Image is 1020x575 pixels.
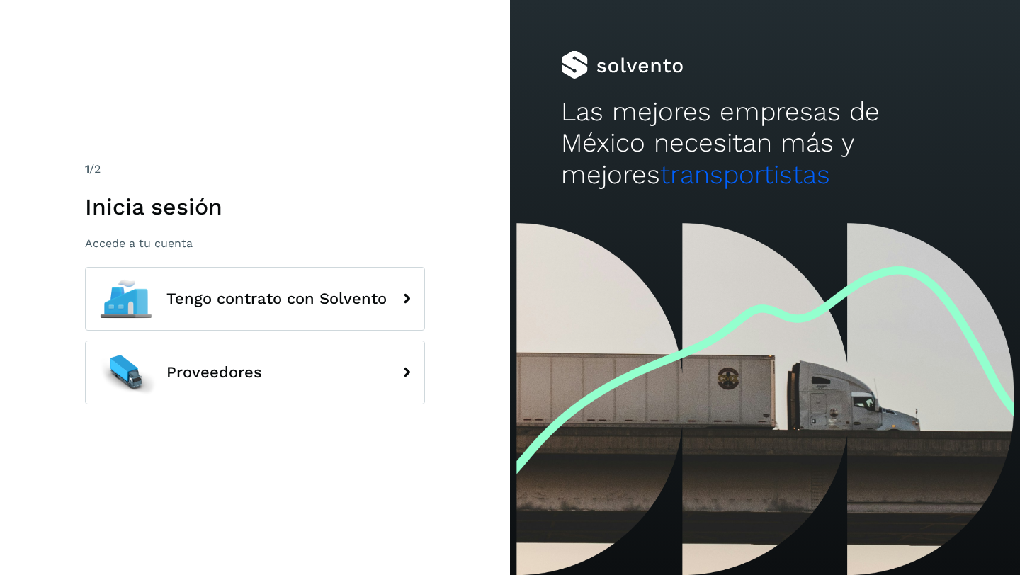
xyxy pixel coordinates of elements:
span: Tengo contrato con Solvento [166,290,387,307]
p: Accede a tu cuenta [85,237,425,250]
button: Tengo contrato con Solvento [85,267,425,331]
h1: Inicia sesión [85,193,425,220]
div: /2 [85,161,425,178]
button: Proveedores [85,341,425,404]
span: transportistas [660,159,830,190]
h2: Las mejores empresas de México necesitan más y mejores [561,96,969,190]
span: 1 [85,162,89,176]
span: Proveedores [166,364,262,381]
